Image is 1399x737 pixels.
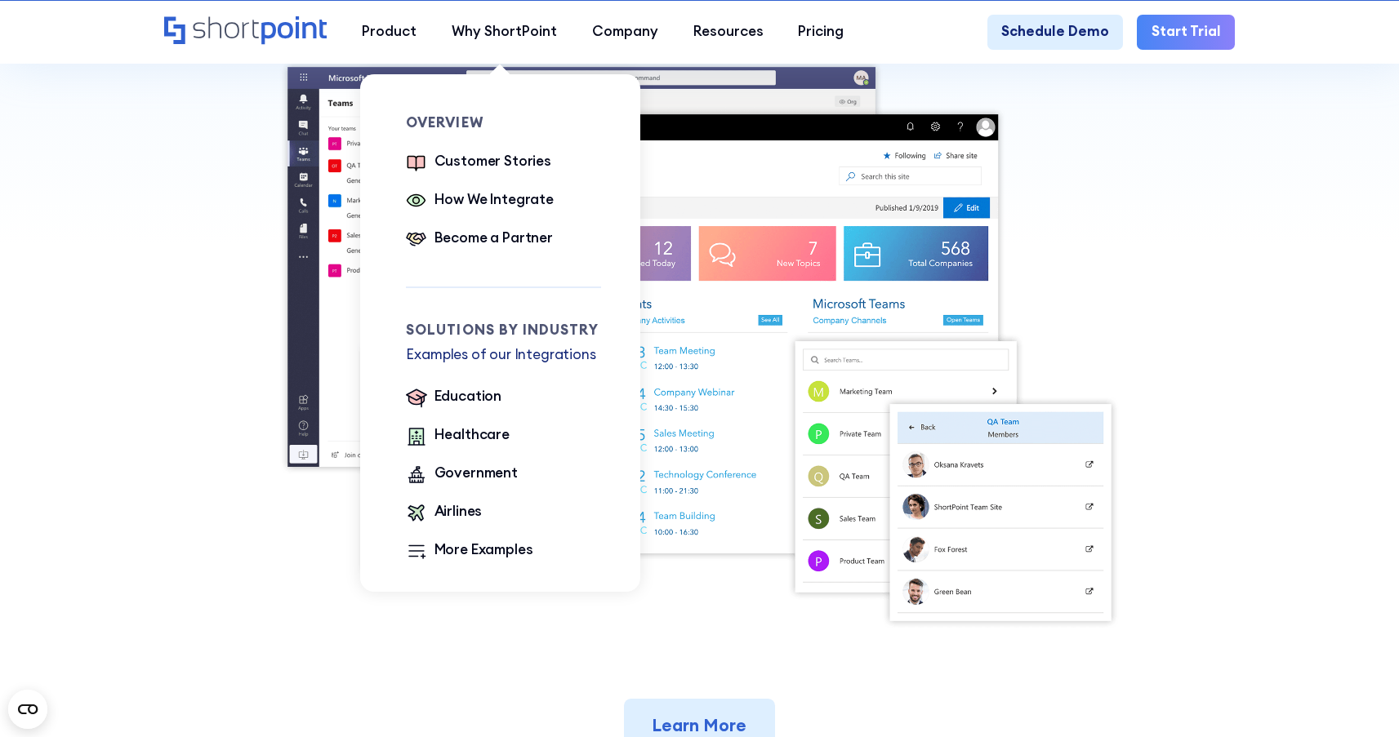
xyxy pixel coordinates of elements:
div: Resources [693,21,764,42]
a: Become a Partner [406,228,553,252]
div: Customer Stories [434,151,551,172]
div: Education [434,386,501,407]
a: How We Integrate [406,189,554,214]
a: Airlines [406,501,482,526]
a: More Examples [406,539,532,564]
div: How We Integrate [434,189,554,211]
a: Education [406,386,501,411]
a: Company [574,15,675,50]
div: Airlines [434,501,483,522]
iframe: Chat Widget [1105,548,1399,737]
div: Product [362,21,417,42]
button: Open CMP widget [8,690,47,729]
a: Product [345,15,434,50]
div: Solutions by Industry [406,323,601,337]
div: Government [434,463,518,484]
div: Overview [406,116,601,130]
a: Home [164,16,327,47]
div: More Examples [434,539,533,561]
div: Healthcare [434,424,510,446]
a: Pricing [781,15,862,50]
a: Why ShortPoint [434,15,575,50]
div: Pricing [798,21,844,42]
div: Become a Partner [434,228,553,249]
div: Why ShortPoint [452,21,557,42]
a: Healthcare [406,424,510,449]
a: Resources [675,15,781,50]
a: Schedule Demo [987,15,1123,50]
div: Company [592,21,658,42]
a: Start Trial [1137,15,1234,50]
a: Customer Stories [406,151,551,175]
a: Government [406,463,518,487]
p: Examples of our Integrations [406,344,601,366]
